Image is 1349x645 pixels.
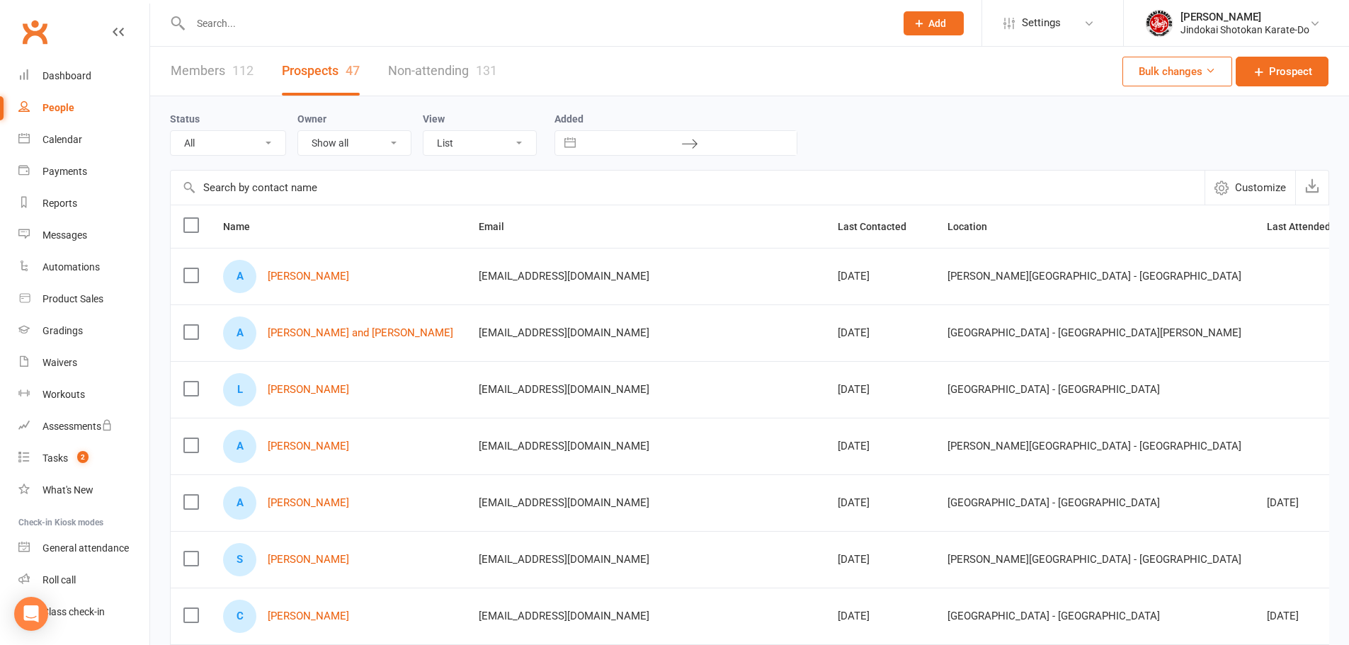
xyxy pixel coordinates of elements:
a: [PERSON_NAME] [268,610,349,622]
a: General attendance kiosk mode [18,532,149,564]
button: Name [223,218,266,235]
label: View [423,113,445,125]
div: Abdullah [223,260,256,293]
a: Assessments [18,411,149,443]
span: Last Contacted [838,221,922,232]
a: People [18,92,149,124]
div: [GEOGRAPHIC_DATA] - [GEOGRAPHIC_DATA] [947,610,1241,622]
div: Workouts [42,389,85,400]
a: [PERSON_NAME] [268,384,349,396]
span: Customize [1235,179,1286,196]
div: [DATE] [838,270,922,282]
span: [EMAIL_ADDRESS][DOMAIN_NAME] [479,263,649,290]
a: Clubworx [17,14,52,50]
a: Prospects47 [282,47,360,96]
div: Tasks [42,452,68,464]
span: Settings [1022,7,1061,39]
a: Prospect [1236,57,1328,86]
div: [DATE] [838,327,922,339]
a: [PERSON_NAME] [268,497,349,509]
a: Workouts [18,379,149,411]
button: Email [479,218,520,235]
button: Last Contacted [838,218,922,235]
div: [PERSON_NAME] [1180,11,1309,23]
span: 2 [77,451,89,463]
div: Product Sales [42,293,103,304]
div: General attendance [42,542,129,554]
div: [DATE] [838,384,922,396]
div: Assessments [42,421,113,432]
div: [DATE] [838,554,922,566]
a: Class kiosk mode [18,596,149,628]
div: [DATE] [838,440,922,452]
div: Messages [42,229,87,241]
div: Class check-in [42,606,105,617]
span: [EMAIL_ADDRESS][DOMAIN_NAME] [479,319,649,346]
a: Dashboard [18,60,149,92]
div: 47 [346,63,360,78]
div: Lauren [223,373,256,406]
span: Email [479,221,520,232]
div: Dashboard [42,70,91,81]
a: Calendar [18,124,149,156]
div: Christopher [223,600,256,633]
a: Tasks 2 [18,443,149,474]
a: Members112 [171,47,254,96]
div: Amber [223,486,256,520]
div: Gradings [42,325,83,336]
div: [PERSON_NAME][GEOGRAPHIC_DATA] - [GEOGRAPHIC_DATA] [947,270,1241,282]
input: Search by contact name [171,171,1205,205]
div: Roll call [42,574,76,586]
div: Waivers [42,357,77,368]
span: [EMAIL_ADDRESS][DOMAIN_NAME] [479,433,649,460]
div: What's New [42,484,93,496]
a: What's New [18,474,149,506]
div: [PERSON_NAME][GEOGRAPHIC_DATA] - [GEOGRAPHIC_DATA] [947,440,1241,452]
span: Prospect [1269,63,1312,80]
button: Last Attended [1267,218,1346,235]
div: [GEOGRAPHIC_DATA] - [GEOGRAPHIC_DATA][PERSON_NAME] [947,327,1241,339]
div: 131 [476,63,497,78]
div: [DATE] [838,497,922,509]
button: Bulk changes [1122,57,1232,86]
span: [EMAIL_ADDRESS][DOMAIN_NAME] [479,489,649,516]
div: Reports [42,198,77,209]
span: Location [947,221,1003,232]
label: Status [170,113,200,125]
img: thumb_image1661986740.png [1145,9,1173,38]
a: Payments [18,156,149,188]
div: [DATE] [1267,610,1346,622]
a: [PERSON_NAME] [268,270,349,282]
div: Aaron and auriana [223,316,256,350]
div: [PERSON_NAME][GEOGRAPHIC_DATA] - [GEOGRAPHIC_DATA] [947,554,1241,566]
label: Owner [297,113,326,125]
div: 112 [232,63,254,78]
div: Payments [42,166,87,177]
span: [EMAIL_ADDRESS][DOMAIN_NAME] [479,546,649,573]
div: Azalya [223,430,256,463]
button: Interact with the calendar and add the check-in date for your trip. [557,131,583,155]
span: [EMAIL_ADDRESS][DOMAIN_NAME] [479,376,649,403]
a: [PERSON_NAME] [268,554,349,566]
a: [PERSON_NAME] and [PERSON_NAME] [268,327,453,339]
a: Gradings [18,315,149,347]
a: Automations [18,251,149,283]
div: Automations [42,261,100,273]
div: Open Intercom Messenger [14,597,48,631]
button: Add [904,11,964,35]
label: Added [554,113,797,125]
a: Messages [18,219,149,251]
div: [GEOGRAPHIC_DATA] - [GEOGRAPHIC_DATA] [947,384,1241,396]
a: Reports [18,188,149,219]
span: Add [928,18,946,29]
div: [DATE] [838,610,922,622]
div: Jindokai Shotokan Karate-Do [1180,23,1309,36]
a: Waivers [18,347,149,379]
button: Location [947,218,1003,235]
div: Calendar [42,134,82,145]
a: Product Sales [18,283,149,315]
span: [EMAIL_ADDRESS][DOMAIN_NAME] [479,603,649,629]
div: [DATE] [1267,497,1346,509]
div: [GEOGRAPHIC_DATA] - [GEOGRAPHIC_DATA] [947,497,1241,509]
span: Last Attended [1267,221,1346,232]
